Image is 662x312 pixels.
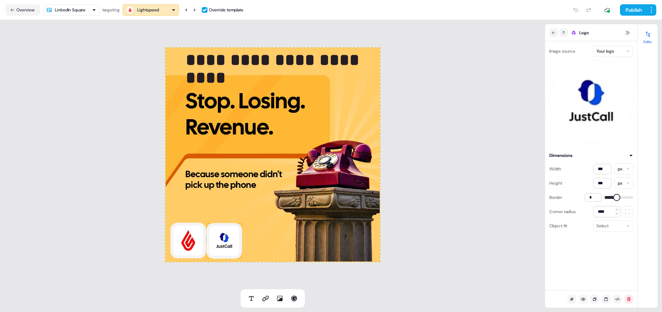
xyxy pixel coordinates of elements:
[549,152,573,159] div: Dimensions
[549,206,576,217] div: Corner radius
[549,163,561,175] div: Width
[596,222,609,229] div: Select
[620,4,646,16] button: Publish
[579,29,589,36] span: Logo
[596,48,614,55] div: Your logo
[55,6,86,14] div: LinkedIn Square
[638,28,658,44] button: Edits
[549,46,575,57] div: Image source
[593,220,633,232] button: Select
[209,6,243,14] div: Override template
[102,6,120,14] div: targeting
[123,4,179,16] button: Lightspeed
[618,180,622,187] div: px
[6,4,40,16] button: Overview
[618,165,622,173] div: px
[549,192,562,203] div: Border
[549,178,562,189] div: Height
[137,6,159,14] div: Lightspeed
[549,220,567,232] div: Object fit
[549,152,633,159] button: Dimensions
